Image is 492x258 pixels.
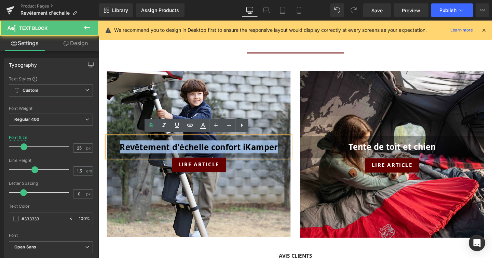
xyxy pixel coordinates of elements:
button: Undo [330,3,344,17]
a: Mobile [291,3,307,17]
span: px [86,192,92,196]
span: Revêtement d'échelle [20,10,70,16]
a: Product Pages [20,3,99,9]
span: LIRE ARTICLE [287,149,330,155]
button: Redo [347,3,360,17]
span: Revêtement d'échelle confort iKamper [22,127,188,139]
div: Font Size [9,135,28,140]
div: Open Intercom Messenger [469,235,485,251]
span: Publish [439,8,456,13]
span: Save [371,7,383,14]
a: Tablet [274,3,291,17]
a: Design [51,36,100,51]
div: Assign Products [141,8,179,13]
button: More [476,3,489,17]
div: Text Styles [9,76,93,81]
a: LIRE ARTICLE [280,145,337,160]
a: Learn more [448,26,476,34]
a: Preview [394,3,428,17]
a: New Library [99,3,133,17]
i: Open Sans [14,244,36,250]
div: Typography [9,58,37,68]
a: LIRE ARTICLE [77,144,134,159]
a: Desktop [242,3,258,17]
button: Publish [431,3,473,17]
input: Color [22,215,65,222]
div: Letter Spacing [9,181,93,186]
b: Custom [23,88,38,93]
b: Regular 400 [14,117,40,122]
span: Library [112,7,128,13]
span: Tente de toit et chien [262,127,354,138]
div: Line Height [9,158,93,163]
span: em [86,169,92,173]
div: Font Weight [9,106,93,111]
span: px [86,146,92,150]
span: Preview [402,7,420,14]
p: We recommend you to design in Desktop first to ensure the responsive layout would display correct... [114,26,427,34]
div: Text Color [9,204,93,209]
strong: AVIS CLIENTS [189,243,224,251]
a: Laptop [258,3,274,17]
div: Font [9,233,93,238]
div: % [76,213,93,225]
span: LIRE ARTICLE [84,148,127,155]
span: Text Block [19,25,47,31]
